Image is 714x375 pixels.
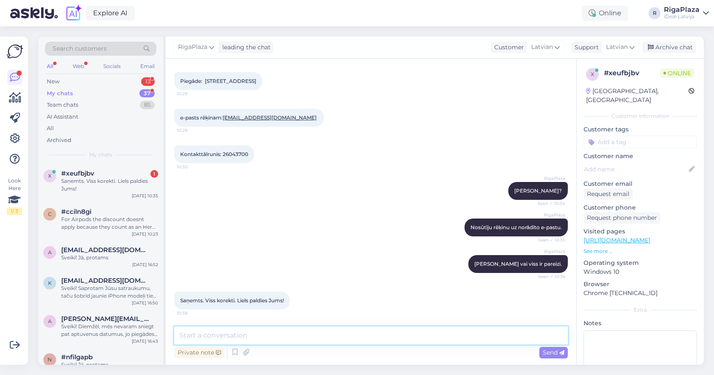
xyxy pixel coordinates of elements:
p: Operating system [584,259,697,267]
div: [DATE] 16:50 [132,300,158,306]
div: Sveiki! Saprotam Jūsu satraukumu, taču šobrīd jaunie iPhone modeļi tiek piegādāti ļoti ierobežotā... [61,284,158,300]
span: Piegāde: [STREET_ADDRESS] [180,78,256,84]
div: Online [582,6,628,21]
a: Explore AI [86,6,135,20]
div: # xeufbjbv [604,68,660,78]
div: 1 [150,170,158,178]
span: x [48,173,51,179]
p: Chrome [TECHNICAL_ID] [584,289,697,298]
div: AI Assistant [47,113,78,121]
span: RigaPlaza [533,248,565,255]
span: a [48,249,52,256]
div: Archive chat [643,42,696,53]
span: 10:29 [177,127,209,134]
span: RigaPlaza [178,43,207,52]
div: Request phone number [584,212,660,224]
div: Sveiki! Diemžēl, mēs nevaram sniegt pat aptuvenus datumus, jo piegādes nāk nesistemātiski un pieg... [61,323,158,338]
p: Customer email [584,179,697,188]
p: Customer tags [584,125,697,134]
div: Extra [584,306,697,314]
div: For Airpods the discount doesnt apply because they count as an Hero Product [61,216,158,231]
span: #xeufbjbv [61,170,94,177]
span: #cciln8gi [61,208,91,216]
div: Sveiki! Jā, protams [61,361,158,369]
div: [DATE] 10:23 [132,231,158,237]
div: Sveiki! Jā, protams [61,254,158,261]
span: andrey19v@icloud.com [61,246,150,254]
input: Add name [584,165,687,174]
a: [EMAIL_ADDRESS][DOMAIN_NAME] [223,114,317,121]
span: Seen ✓ 10:34 [533,200,565,207]
div: [DATE] 16:43 [132,338,158,344]
span: Latvian [531,43,553,52]
div: Customer [491,43,524,52]
span: Seen ✓ 10:35 [533,237,565,243]
div: Request email [584,188,633,200]
div: My chats [47,89,73,98]
div: 85 [140,101,155,109]
span: x [591,71,594,77]
p: Customer name [584,152,697,161]
span: Search customers [53,44,107,53]
p: Visited pages [584,227,697,236]
div: Look Here [7,177,22,215]
a: RigaPlazaiDeal Latvija [664,6,709,20]
span: Send [543,349,564,356]
div: All [45,61,55,72]
div: Support [571,43,599,52]
span: Saņemts. Viss korekti. Liels paldies Jums! [180,297,284,304]
div: All [47,124,54,133]
div: Web [71,61,86,72]
div: leading the chat [219,43,271,52]
span: k [48,280,52,286]
span: [PERSON_NAME] vai viss ir pareizi. [474,261,562,267]
span: Nosūtīju rēķinu uz norādīto e-pastu. [470,224,562,230]
div: Saņemts. Viss korekti. Liels paldies Jums! [61,177,158,193]
img: Askly Logo [7,43,23,60]
span: #nfilgapb [61,353,93,361]
span: RigaPlaza [533,212,565,218]
span: [PERSON_NAME]? [514,187,562,194]
span: 10:29 [177,91,209,97]
div: 37 [139,89,155,98]
div: [DATE] 16:52 [132,261,158,268]
div: Email [139,61,156,72]
div: Archived [47,136,71,145]
span: andzela.abelite@inbox.lv [61,315,150,323]
div: Customer information [584,112,697,120]
input: Add a tag [584,136,697,148]
div: [GEOGRAPHIC_DATA], [GEOGRAPHIC_DATA] [586,87,688,105]
div: [DATE] 10:35 [132,193,158,199]
span: kristersmors1@gmail.com [61,277,150,284]
span: Online [660,68,694,78]
p: Windows 10 [584,267,697,276]
div: New [47,77,59,86]
div: Private note [174,347,224,358]
div: 13 [141,77,155,86]
div: RigaPlaza [664,6,700,13]
p: Customer phone [584,203,697,212]
p: Browser [584,280,697,289]
a: [URL][DOMAIN_NAME] [584,236,650,244]
p: See more ... [584,247,697,255]
span: 10:38 [177,310,209,316]
span: c [48,211,52,217]
div: iDeal Latvija [664,13,700,20]
span: Latvian [606,43,628,52]
img: explore-ai [65,4,82,22]
div: R [649,7,660,19]
span: My chats [89,151,112,159]
span: e-pasts rēķinam: [180,114,318,121]
span: a [48,318,52,324]
span: 10:30 [177,164,209,170]
span: Seen ✓ 10:36 [533,273,565,280]
span: n [48,356,52,363]
span: Kontakttālrunis: 26043700 [180,151,248,157]
div: Socials [102,61,122,72]
div: Team chats [47,101,78,109]
p: Notes [584,319,697,328]
span: RigaPlaza [533,175,565,182]
div: 1 / 3 [7,207,22,215]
